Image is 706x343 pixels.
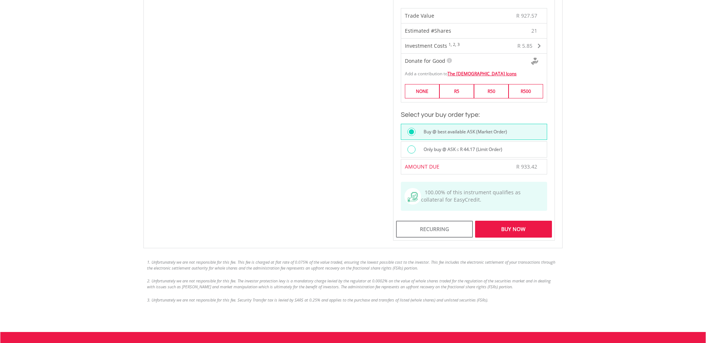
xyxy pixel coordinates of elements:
[509,84,543,98] label: R500
[516,12,537,19] span: R 927.57
[147,278,559,289] li: 2. Unfortunately we are not responsible for this fee. The investor protection levy is a mandatory...
[405,42,447,49] span: Investment Costs
[531,58,538,65] img: Donte For Good
[405,84,439,98] label: NONE
[401,110,547,120] h3: Select your buy order type:
[419,128,507,136] label: Buy @ best available ASK (Market Order)
[448,71,517,77] a: The [DEMOGRAPHIC_DATA] Icons
[439,84,474,98] label: R5
[405,163,439,170] span: AMOUNT DUE
[419,145,503,154] label: Only buy @ ASK ≤ R 44.17 (Limit Order)
[474,84,509,98] label: R50
[401,67,547,77] div: Add a contribution to
[405,27,451,34] span: Estimated #Shares
[147,297,559,303] li: 3. Unfortunately we are not responsible for this fee. Security Transfer tax is levied by SARS at ...
[449,42,460,47] sup: 1, 2, 3
[517,42,532,49] span: R 5.85
[421,189,521,203] span: 100.00% of this instrument qualifies as collateral for EasyCredit.
[147,259,559,271] li: 1. Unfortunately we are not responsible for this fee. This fee is charged at flat rate of 0.075% ...
[396,221,473,238] div: Recurring
[405,57,445,64] span: Donate for Good
[531,27,537,35] span: 21
[516,163,537,170] span: R 933.42
[408,192,418,202] img: collateral-qualifying-green.svg
[475,221,552,238] div: Buy Now
[405,12,434,19] span: Trade Value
